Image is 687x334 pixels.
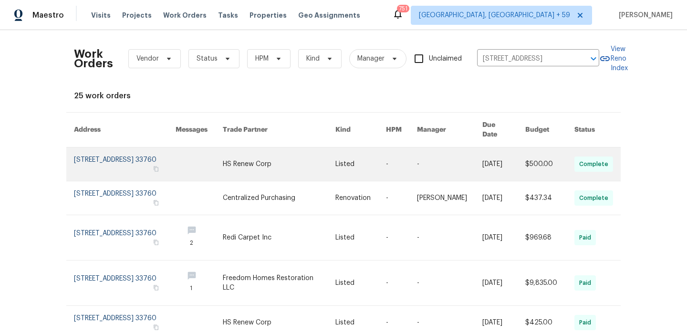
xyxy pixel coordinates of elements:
td: [PERSON_NAME] [409,181,475,215]
span: Projects [122,10,152,20]
span: Status [197,54,218,63]
span: Properties [250,10,287,20]
td: - [378,261,409,306]
span: Manager [357,54,385,63]
span: Maestro [32,10,64,20]
td: Freedom Homes Restoration LLC [215,261,328,306]
td: Redi Carpet Inc [215,215,328,261]
td: - [378,181,409,215]
button: Copy Address [152,283,160,292]
th: Trade Partner [215,113,328,147]
td: Listed [328,147,378,181]
span: Tasks [218,12,238,19]
span: Work Orders [163,10,207,20]
th: Due Date [475,113,518,147]
td: Renovation [328,181,378,215]
span: Vendor [136,54,159,63]
h2: Work Orders [74,49,113,68]
th: Budget [518,113,567,147]
span: HPM [255,54,269,63]
button: Copy Address [152,238,160,247]
span: Geo Assignments [298,10,360,20]
td: - [409,147,475,181]
td: - [378,215,409,261]
button: Copy Address [152,165,160,173]
th: Status [567,113,621,147]
span: Unclaimed [429,54,462,64]
input: Enter in an address [477,52,572,66]
button: Open [587,52,600,65]
button: Copy Address [152,323,160,332]
th: Kind [328,113,378,147]
td: - [409,215,475,261]
div: 25 work orders [74,91,613,101]
td: - [378,147,409,181]
th: Address [66,113,168,147]
th: HPM [378,113,409,147]
td: Listed [328,261,378,306]
th: Messages [168,113,215,147]
button: Copy Address [152,198,160,207]
td: Listed [328,215,378,261]
span: [GEOGRAPHIC_DATA], [GEOGRAPHIC_DATA] + 59 [419,10,570,20]
a: View Reno Index [599,44,628,73]
td: Centralized Purchasing [215,181,328,215]
span: Visits [91,10,111,20]
td: - [409,261,475,306]
div: 751 [399,4,407,13]
td: HS Renew Corp [215,147,328,181]
span: Kind [306,54,320,63]
span: [PERSON_NAME] [615,10,673,20]
th: Manager [409,113,475,147]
